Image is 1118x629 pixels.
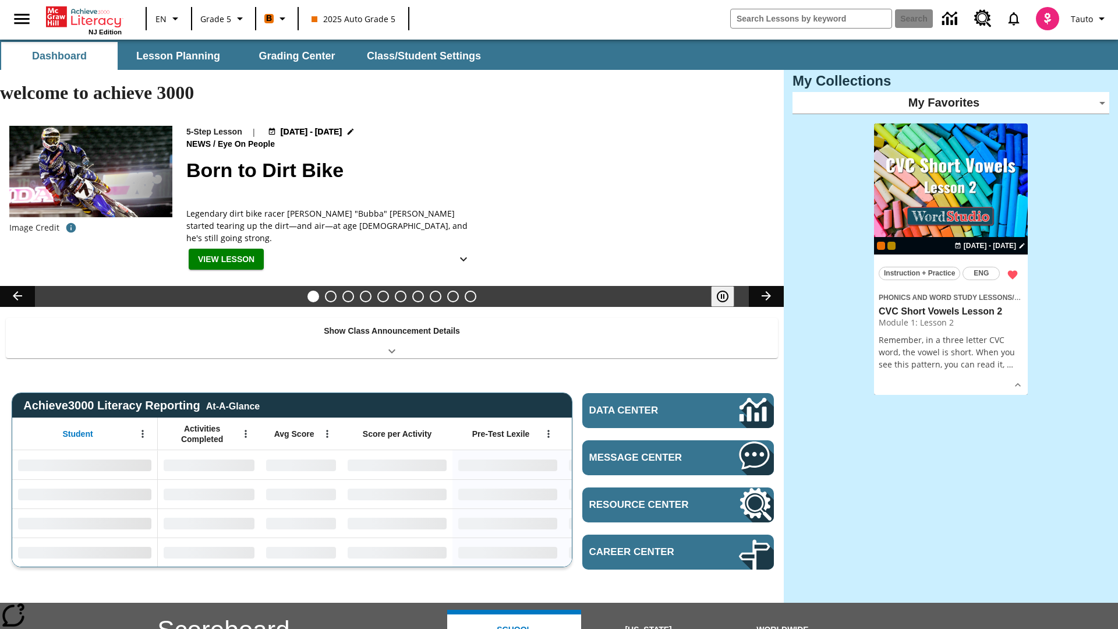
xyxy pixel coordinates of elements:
button: Slide 3 Do You Want Fries With That? [342,291,354,302]
span: Score per Activity [363,429,432,439]
button: Open side menu [5,2,39,36]
p: Image Credit [9,222,59,234]
span: [DATE] - [DATE] [964,241,1016,251]
button: Language: EN, Select a language [150,8,187,29]
div: No Data, [158,538,260,567]
span: CVC Short Vowels [1014,294,1075,302]
div: No Data, [563,450,674,479]
button: Select a new avatar [1029,3,1066,34]
button: Grading Center [239,42,355,70]
button: Class/Student Settings [358,42,490,70]
button: Boost Class color is orange. Change class color [260,8,294,29]
p: Show Class Announcement Details [324,325,460,337]
button: Aug 18 - Aug 18 Choose Dates [266,126,358,138]
button: Slide 10 Sleepless in the Animal Kingdom [465,291,476,302]
span: Grade 5 [200,13,231,25]
div: Pause [711,286,746,307]
button: Open Menu [237,425,254,443]
div: No Data, [563,479,674,508]
button: Open Menu [540,425,557,443]
span: B [266,11,272,26]
span: Eye On People [218,138,277,151]
button: Slide 8 Career Lesson [430,291,441,302]
a: Resource Center, Will open in new tab [967,3,999,34]
a: Data Center [582,393,774,428]
span: ENG [974,267,989,280]
span: Career Center [589,546,704,558]
div: My Favorites [792,92,1109,114]
button: Show Details [452,249,475,270]
span: [DATE] - [DATE] [281,126,342,138]
button: Profile/Settings [1066,8,1113,29]
button: Lesson Planning [120,42,236,70]
div: No Data, [563,508,674,538]
span: 2025 Auto Grade 5 [312,13,395,25]
button: Pause [711,286,734,307]
button: Remove from Favorites [1002,264,1023,285]
span: Resource Center [589,499,704,511]
span: / [213,139,215,149]
div: No Data, [563,538,674,567]
button: Slide 4 Taking Movies to the X-Dimension [360,291,372,302]
p: Remember, in a three letter CVC word, the vowel is short. When you see this pattern, you can read... [879,334,1023,370]
button: Aug 19 - Aug 19 Choose Dates [952,241,1028,251]
button: Slide 6 One Idea, Lots of Hard Work [395,291,406,302]
a: Data Center [935,3,967,35]
img: avatar image [1036,7,1059,30]
div: Legendary dirt bike racer [PERSON_NAME] "Bubba" [PERSON_NAME] started tearing up the dirt—and air... [186,207,477,244]
button: Open Menu [134,425,151,443]
span: / [1012,291,1020,302]
div: No Data, [158,508,260,538]
span: | [252,126,256,138]
div: No Data, [260,479,342,508]
button: Slide 7 Pre-release lesson [412,291,424,302]
span: NJ Edition [89,29,122,36]
span: News [186,138,213,151]
button: Slide 5 What's the Big Idea? [377,291,389,302]
div: lesson details [874,123,1028,395]
button: Slide 2 Cars of the Future? [325,291,337,302]
button: Lesson carousel, Next [749,286,784,307]
span: Message Center [589,452,704,464]
div: No Data, [260,508,342,538]
span: EN [155,13,167,25]
button: Instruction + Practice [879,267,960,280]
span: … [1007,359,1013,370]
div: No Data, [260,450,342,479]
button: Show Details [1009,376,1027,394]
h3: My Collections [792,73,1109,89]
img: Motocross racer James Stewart flies through the air on his dirt bike. [9,126,172,218]
button: Open Menu [319,425,336,443]
a: Message Center [582,440,774,475]
span: Tauto [1071,13,1093,25]
a: Career Center [582,535,774,570]
span: Avg Score [274,429,314,439]
div: Current Class [877,242,885,250]
span: Pre-Test Lexile [472,429,530,439]
button: Dashboard [1,42,118,70]
button: Grade: Grade 5, Select a grade [196,8,252,29]
span: Phonics and Word Study Lessons [879,294,1012,302]
span: Achieve3000 Literacy Reporting [23,399,260,412]
span: Student [63,429,93,439]
h2: Born to Dirt Bike [186,156,770,185]
input: search field [731,9,891,28]
button: ENG [963,267,1000,280]
button: Slide 9 Making a Difference for the Planet [447,291,459,302]
a: Resource Center, Will open in new tab [582,487,774,522]
p: 5-Step Lesson [186,126,242,138]
div: Show Class Announcement Details [6,318,778,358]
div: No Data, [158,450,260,479]
span: Activities Completed [164,423,240,444]
button: Slide 1 Born to Dirt Bike [307,291,319,302]
button: View Lesson [189,249,264,270]
span: Data Center [589,405,699,416]
h3: CVC Short Vowels Lesson 2 [879,306,1023,318]
a: Home [46,5,122,29]
div: New 2025 class [887,242,896,250]
button: Credit: Rick Scuteri/AP Images [59,217,83,238]
div: No Data, [260,538,342,567]
div: Home [46,4,122,36]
